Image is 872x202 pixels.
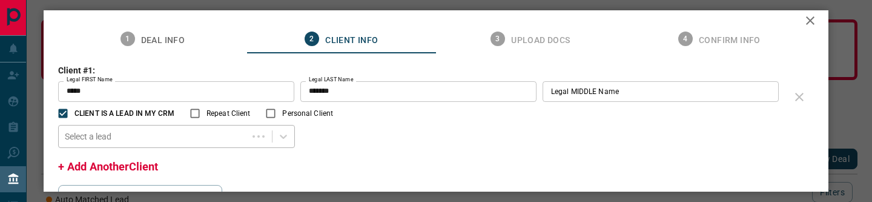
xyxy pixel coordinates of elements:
text: 2 [310,35,314,43]
span: CLIENT IS A LEAD IN MY CRM [74,108,174,119]
h3: Client #1: [58,66,785,75]
text: 1 [125,35,130,43]
span: Personal Client [282,108,333,119]
span: Repeat Client [206,108,250,119]
span: Deal Info [141,35,185,46]
label: Legal LAST Name [309,76,353,84]
span: + Add AnotherClient [58,160,158,173]
label: Legal FIRST Name [67,76,113,84]
span: Client Info [325,35,378,46]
